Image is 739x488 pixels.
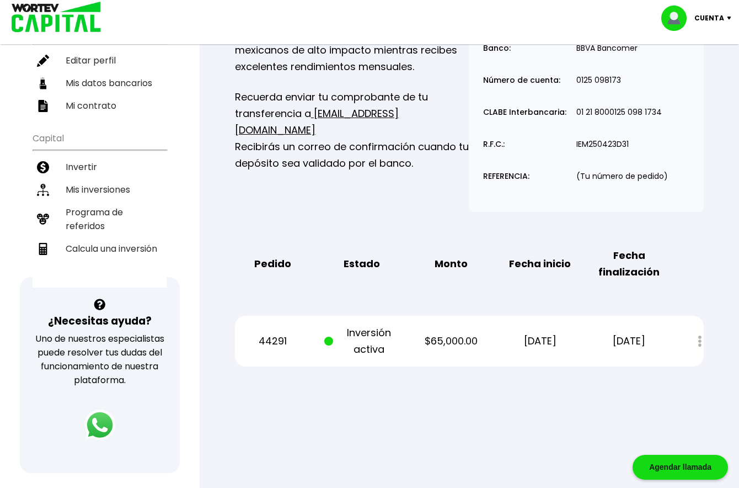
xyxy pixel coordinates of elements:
img: datos-icon.10cf9172.svg [37,77,49,89]
b: Monto [435,256,468,272]
p: Uno de nuestros especialistas puede resolver tus dudas del funcionamiento de nuestra plataforma. [34,332,165,387]
a: Editar perfil [33,49,167,72]
a: Invertir [33,156,167,178]
a: Mi contrato [33,94,167,117]
p: 0125 098173 [576,76,621,84]
img: invertir-icon.b3b967d7.svg [37,161,49,173]
a: [EMAIL_ADDRESS][DOMAIN_NAME] [235,107,399,137]
div: Agendar llamada [633,455,728,480]
p: Recuerda enviar tu comprobante de tu transferencia a Recibirás un correo de confirmación cuando t... [235,89,469,172]
img: editar-icon.952d3147.svg [37,55,49,67]
p: CLABE Interbancaria: [483,108,566,116]
p: 44291 [235,333,310,349]
b: Estado [344,256,380,272]
p: R.F.C.: [483,140,505,148]
ul: Perfil [33,19,167,117]
p: Inversión activa [324,325,399,358]
ul: Capital [33,126,167,288]
p: IEM250423D31 [576,140,629,148]
p: BBVA Bancomer [576,44,638,52]
a: Programa de referidos [33,201,167,237]
p: (Tu número de pedido) [576,172,668,181]
p: Banco: [483,44,511,52]
img: profile-image [661,6,694,31]
p: $65,000.00 [414,333,489,349]
img: recomiendanos-icon.9b8e9327.svg [37,213,49,225]
p: REFERENCIA: [483,172,529,181]
img: calculadora-icon.17d418c4.svg [37,243,49,255]
a: Calcula una inversión [33,237,167,260]
p: [DATE] [502,333,577,349]
img: inversiones-icon.6695dc30.svg [37,184,49,196]
h3: ¿Necesitas ayuda? [48,313,152,329]
a: Mis inversiones [33,178,167,201]
img: icon-down [724,17,739,20]
b: Pedido [254,256,291,272]
p: [DATE] [592,333,667,349]
p: 01 21 8000125 098 1734 [576,108,662,116]
a: Mis datos bancarios [33,72,167,94]
img: logos_whatsapp-icon.242b2217.svg [84,410,115,441]
p: Número de cuenta: [483,76,560,84]
b: Fecha finalización [592,247,667,280]
b: Fecha inicio [509,256,571,272]
img: contrato-icon.f2db500c.svg [37,100,49,112]
p: Cuenta [694,10,724,26]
